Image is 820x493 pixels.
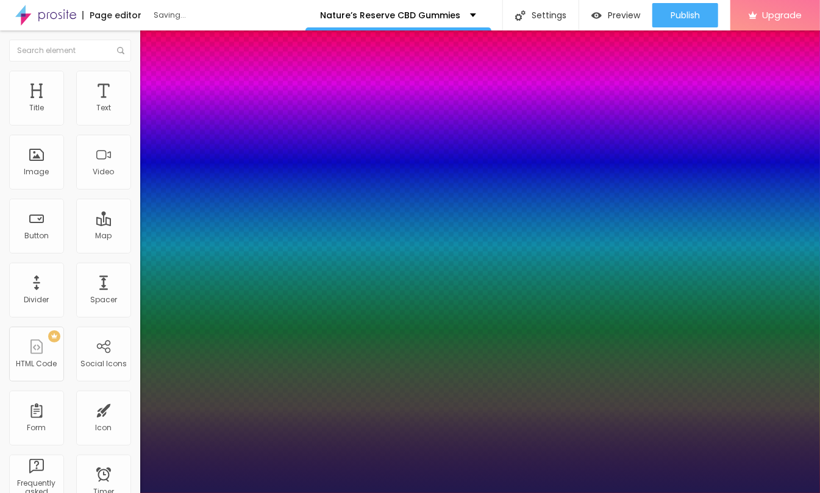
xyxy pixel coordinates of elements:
img: view-1.svg [591,10,602,21]
p: Nature’s Reserve CBD Gummies [321,11,461,20]
div: Map [96,232,112,240]
div: Image [24,168,49,176]
div: Video [93,168,115,176]
div: Social Icons [80,360,127,368]
div: HTML Code [16,360,57,368]
div: Form [27,424,46,432]
div: Title [29,104,44,112]
input: Search element [9,40,131,62]
div: Saving... [154,12,294,19]
img: Icone [117,47,124,54]
div: Page editor [82,11,141,20]
button: Publish [652,3,718,27]
div: Spacer [90,296,117,304]
div: Icon [96,424,112,432]
div: Divider [24,296,49,304]
span: Upgrade [762,10,802,20]
span: Preview [608,10,640,20]
span: Publish [671,10,700,20]
img: Icone [515,10,526,21]
div: Text [96,104,111,112]
div: Button [24,232,49,240]
button: Preview [579,3,652,27]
